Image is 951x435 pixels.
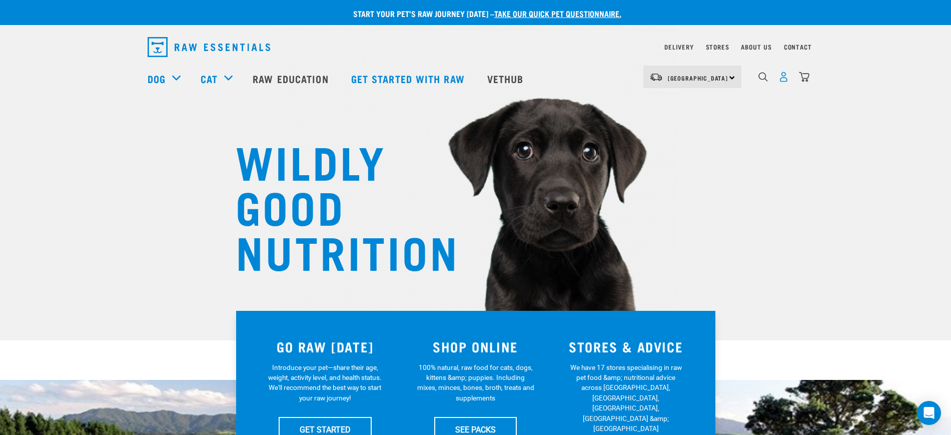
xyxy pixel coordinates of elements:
[417,362,534,403] p: 100% natural, raw food for cats, dogs, kittens &amp; puppies. Including mixes, minces, bones, bro...
[664,45,693,49] a: Delivery
[148,71,166,86] a: Dog
[557,339,695,354] h3: STORES & ADVICE
[741,45,771,49] a: About Us
[341,59,477,99] a: Get started with Raw
[567,362,685,434] p: We have 17 stores specialising in raw pet food &amp; nutritional advice across [GEOGRAPHIC_DATA],...
[494,11,621,16] a: take our quick pet questionnaire.
[799,72,809,82] img: home-icon@2x.png
[140,33,812,61] nav: dropdown navigation
[201,71,218,86] a: Cat
[406,339,545,354] h3: SHOP ONLINE
[668,76,728,80] span: [GEOGRAPHIC_DATA]
[758,72,768,82] img: home-icon-1@2x.png
[236,138,436,273] h1: WILDLY GOOD NUTRITION
[917,401,941,425] div: Open Intercom Messenger
[243,59,341,99] a: Raw Education
[649,73,663,82] img: van-moving.png
[706,45,729,49] a: Stores
[266,362,384,403] p: Introduce your pet—share their age, weight, activity level, and health status. We'll recommend th...
[148,37,270,57] img: Raw Essentials Logo
[256,339,395,354] h3: GO RAW [DATE]
[477,59,536,99] a: Vethub
[778,72,789,82] img: user.png
[784,45,812,49] a: Contact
